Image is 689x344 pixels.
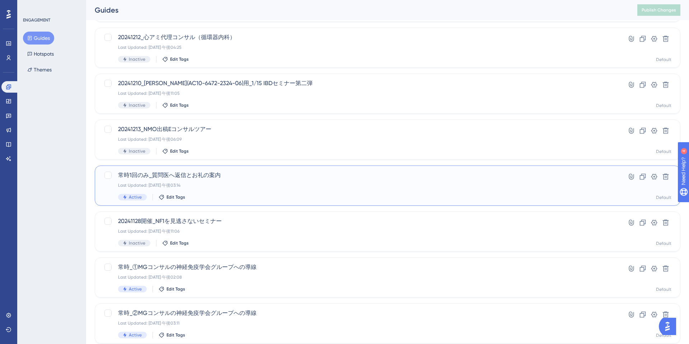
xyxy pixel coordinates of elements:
[656,149,671,154] div: Default
[167,286,185,292] span: Edit Tags
[129,240,145,246] span: Inactive
[118,228,600,234] div: Last Updated: [DATE] 午後11:06
[118,136,600,142] div: Last Updated: [DATE] 午後06:09
[159,194,185,200] button: Edit Tags
[656,57,671,62] div: Default
[167,332,185,338] span: Edit Tags
[118,309,600,317] span: 常時_②MGコンサルの神経免疫学会グループへの導線
[162,56,189,62] button: Edit Tags
[170,56,189,62] span: Edit Tags
[118,320,600,326] div: Last Updated: [DATE] 午後03:11
[118,171,600,180] span: 常時1回のみ_質問医へ返信とお礼の案内
[118,217,600,226] span: 20241128開催_NF1を見逃さないセミナー
[118,263,600,271] span: 常時_①MGコンサルの神経免疫学会グループへの導線
[95,5,619,15] div: Guides
[129,194,142,200] span: Active
[118,79,600,88] span: 20241210_[PERSON_NAME](AC10-6472-2324-06)用_1/15 IBDセミナー第二弾
[642,7,676,13] span: Publish Changes
[23,47,58,60] button: Hotspots
[118,274,600,280] div: Last Updated: [DATE] 午後02:08
[656,333,671,338] div: Default
[162,102,189,108] button: Edit Tags
[656,287,671,292] div: Default
[656,241,671,246] div: Default
[659,316,680,337] iframe: UserGuiding AI Assistant Launcher
[118,33,600,42] span: 20241212_心アミ代理コンサル（循環器内科）
[23,63,56,76] button: Themes
[162,240,189,246] button: Edit Tags
[23,32,54,45] button: Guides
[118,90,600,96] div: Last Updated: [DATE] 午後11:05
[170,148,189,154] span: Edit Tags
[118,45,600,50] div: Last Updated: [DATE] 午後04:25
[118,182,600,188] div: Last Updated: [DATE] 午後03:14
[637,4,680,16] button: Publish Changes
[17,2,45,10] span: Need Help?
[159,286,185,292] button: Edit Tags
[170,240,189,246] span: Edit Tags
[129,332,142,338] span: Active
[23,17,50,23] div: ENGAGEMENT
[129,286,142,292] span: Active
[656,195,671,200] div: Default
[159,332,185,338] button: Edit Tags
[162,148,189,154] button: Edit Tags
[129,148,145,154] span: Inactive
[129,56,145,62] span: Inactive
[50,4,52,9] div: 4
[170,102,189,108] span: Edit Tags
[129,102,145,108] span: Inactive
[656,103,671,108] div: Default
[118,125,600,134] span: 20241213_NMO出稿Eコンサルツアー
[167,194,185,200] span: Edit Tags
